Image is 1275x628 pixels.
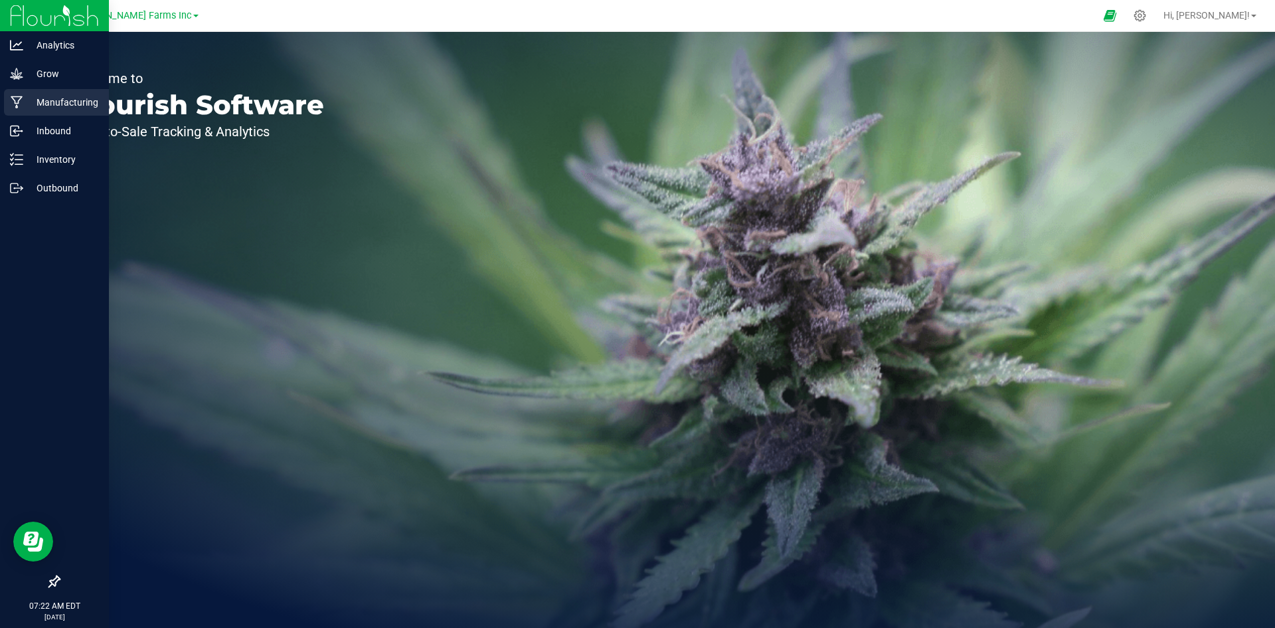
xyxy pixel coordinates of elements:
span: [PERSON_NAME] Farms Inc [73,10,192,21]
inline-svg: Outbound [10,181,23,195]
p: Manufacturing [23,94,103,110]
p: Analytics [23,37,103,53]
p: [DATE] [6,612,103,622]
p: Outbound [23,180,103,196]
div: Manage settings [1132,9,1148,22]
iframe: Resource center [13,522,53,562]
span: Open Ecommerce Menu [1095,3,1125,29]
p: Seed-to-Sale Tracking & Analytics [72,125,324,138]
inline-svg: Manufacturing [10,96,23,109]
span: Hi, [PERSON_NAME]! [1163,10,1250,21]
inline-svg: Inventory [10,153,23,166]
p: Inbound [23,123,103,139]
inline-svg: Analytics [10,39,23,52]
inline-svg: Grow [10,67,23,80]
p: 07:22 AM EDT [6,600,103,612]
inline-svg: Inbound [10,124,23,138]
p: Grow [23,66,103,82]
p: Flourish Software [72,92,324,118]
p: Inventory [23,152,103,167]
p: Welcome to [72,72,324,85]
